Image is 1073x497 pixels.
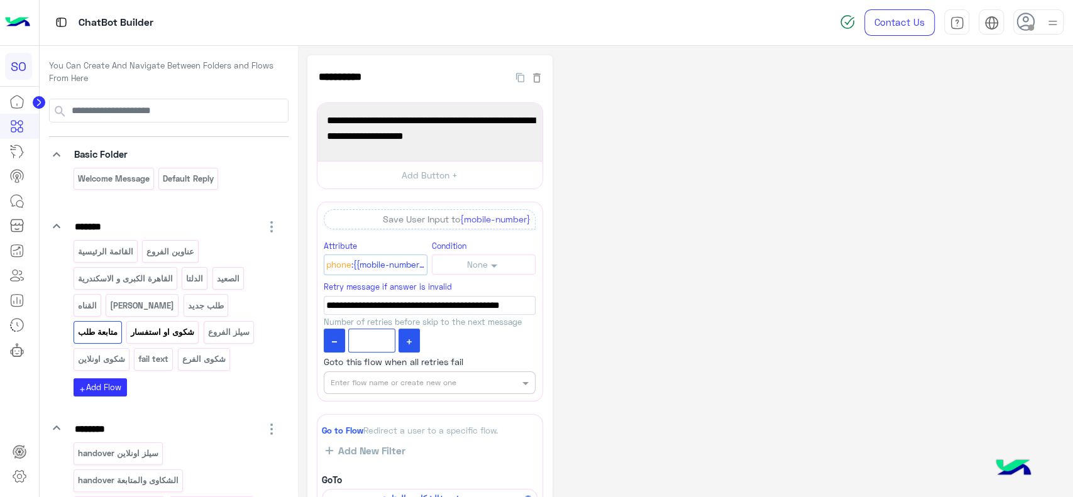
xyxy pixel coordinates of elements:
[324,282,452,292] small: Retry message if answer is invalid
[333,445,405,456] span: Add New Filter
[77,473,179,488] p: الشكاوى والمتابعة handover
[324,209,536,229] div: Save User Input to
[109,298,175,313] p: منيو أونلاين
[49,147,64,162] i: keyboard_arrow_down
[138,352,170,366] p: fail text
[322,474,342,485] b: GoTo
[510,70,531,84] button: Duplicate Flow
[991,447,1035,491] img: hulul-logo.png
[432,254,536,274] button: None
[77,352,126,366] p: شكوى اونلاين
[53,14,69,30] img: tab
[187,298,224,313] p: طلب جديد
[432,241,466,251] small: Condition
[162,172,215,186] p: Default reply
[216,271,240,286] p: الصعيد
[146,244,195,259] p: عناوين الفروع
[864,9,935,36] a: Contact Us
[460,214,531,224] span: {mobile-number}
[984,16,999,30] img: tab
[1045,15,1060,31] img: profile
[326,258,351,272] span: Phone
[77,298,97,313] p: القناه
[77,172,150,186] p: Welcome Message
[79,14,153,31] p: ChatBot Builder
[317,161,542,189] button: Add Button +
[74,148,128,160] span: Basic Folder
[950,16,964,30] img: tab
[324,317,522,327] span: Number of retries before skip to the next message
[944,9,969,36] a: tab
[77,244,134,259] p: القائمة الرئيسية
[5,9,30,36] img: Logo
[185,271,204,286] p: الدلتا
[840,14,855,30] img: spinner
[322,424,537,437] div: Redirect a user to a specific flow.
[207,325,250,339] p: سيلز الفروع
[324,241,357,251] small: Attribute
[5,53,32,80] div: SO
[77,325,118,339] p: متابعة طلب
[322,444,409,457] button: Add New Filter
[49,420,64,435] i: keyboard_arrow_down
[130,325,195,339] p: شكوى او استفسار
[77,271,173,286] p: القاهرة الكبرى و الاسكندرية
[531,70,543,84] button: Delete Flow
[327,112,533,145] span: من فضلك شاركنا رقم الموبايل اللي عملت بيه الطلب علشان نتابع حالته ونرد عليك
[79,386,86,393] i: add
[324,357,536,367] h1: Goto this flow when all retries fail
[181,352,226,366] p: شكوى الفرع
[49,219,64,234] i: keyboard_arrow_down
[49,60,289,84] p: You Can Create And Navigate Between Folders and Flows From Here
[74,378,127,396] button: addAdd Flow
[351,258,425,272] span: :{{mobile-number}}
[467,259,488,270] span: None
[322,425,363,435] span: Go to Flow
[77,446,159,461] p: سيلز اونلاين handover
